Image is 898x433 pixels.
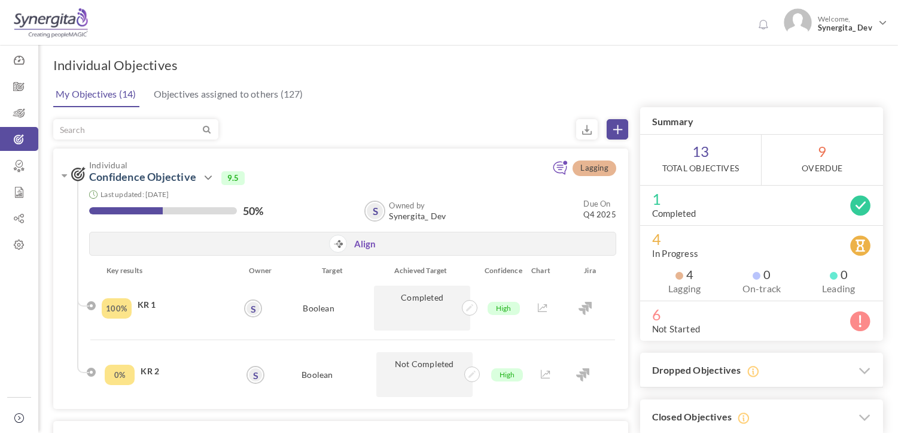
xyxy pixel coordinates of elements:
[89,170,196,183] a: Confidence Objective
[276,265,376,277] div: Target
[101,190,169,199] small: Last updated: [DATE]
[753,268,771,280] span: 0
[640,107,883,135] h3: Summary
[461,368,476,379] a: Update achivements
[102,298,132,319] div: Completed Percentage
[462,301,477,312] a: Update achivements
[652,247,698,259] label: In Progress
[242,265,276,277] div: Owner
[376,352,473,397] p: Not Completed
[640,135,761,185] span: 13
[53,82,139,107] a: My Objectives (14)
[812,8,877,38] span: Welcome,
[565,265,614,277] div: Jira
[243,205,264,217] label: 50%
[754,16,773,35] a: Notifications
[662,162,739,174] label: Total Objectives
[607,119,628,140] a: Create Objective
[652,233,871,245] span: 4
[729,283,794,295] label: On-track
[491,368,523,381] span: High
[488,302,520,315] span: High
[652,323,700,335] label: Not Started
[151,82,306,106] a: Objectives assigned to others (127)
[53,57,178,74] h1: Individual Objectives
[579,302,592,315] img: Jira Integration
[640,353,883,388] h3: Dropped Objectives
[138,299,232,311] h4: KR 1
[818,23,874,32] span: Synergita_ Dev
[376,265,476,277] div: Achieved Target
[830,268,848,280] span: 0
[389,211,446,221] span: Synergita_ Dev
[675,268,693,280] span: 4
[525,265,565,277] div: Chart
[576,368,589,381] img: Jira Integration
[476,265,525,277] div: Confidence
[806,283,871,295] label: Leading
[652,308,871,320] span: 6
[354,238,376,251] a: Align
[784,8,812,37] img: Photo
[583,198,616,220] small: Q4 2025
[105,365,135,385] div: Completed Percentage
[14,8,88,38] img: Logo
[374,286,470,331] p: Completed
[652,283,717,295] label: Lagging
[389,201,425,210] b: Owned by
[98,265,242,277] div: Key results
[779,4,892,39] a: Photo Welcome,Synergita_ Dev
[266,352,369,397] div: Boolean
[762,135,883,185] span: 9
[54,120,200,139] input: Search
[267,286,370,331] div: Boolean
[248,367,263,383] a: S
[89,161,515,169] span: Individual
[802,162,842,174] label: OverDue
[583,199,610,208] small: Due On
[652,207,696,219] label: Completed
[141,365,230,377] h4: KR 2
[245,301,261,316] a: S
[221,171,245,184] span: 9.5
[576,119,598,140] small: Export
[366,202,384,220] a: S
[573,161,616,176] span: Lagging
[552,166,568,177] a: Add continuous feedback
[652,193,871,205] span: 1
